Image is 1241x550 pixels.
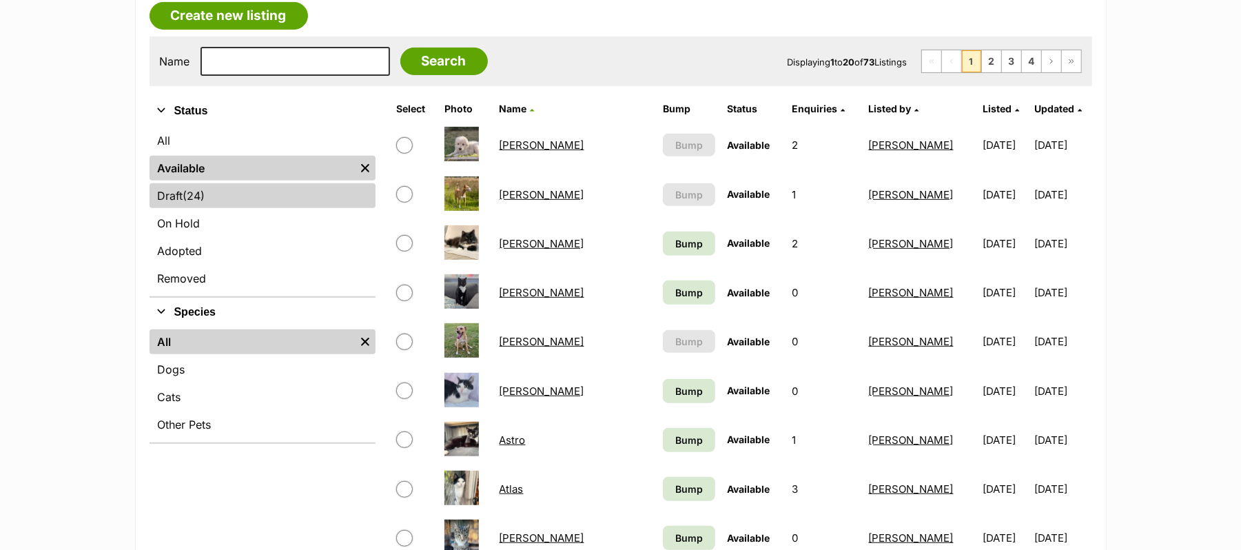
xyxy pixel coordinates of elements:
strong: 1 [831,57,835,68]
a: Page 3 [1002,50,1021,72]
a: [PERSON_NAME] [869,237,954,250]
td: 0 [786,269,861,316]
a: Available [150,156,355,181]
th: Select [391,98,438,120]
button: Bump [663,134,715,156]
button: Species [150,303,376,321]
span: Available [728,336,770,347]
span: (24) [183,187,205,204]
span: Available [728,287,770,298]
a: Dogs [150,357,376,382]
td: [DATE] [977,465,1033,513]
span: Listed by [869,103,912,114]
a: Astro [500,434,526,447]
span: Bump [675,187,703,202]
td: [DATE] [1034,220,1090,267]
th: Bump [657,98,721,120]
a: All [150,128,376,153]
button: Bump [663,330,715,353]
td: [DATE] [1034,416,1090,464]
td: [DATE] [977,416,1033,464]
a: [PERSON_NAME] [500,139,584,152]
span: Available [728,532,770,544]
span: Available [728,237,770,249]
a: [PERSON_NAME] [869,482,954,496]
div: Species [150,327,376,442]
img: Archie [444,323,479,358]
span: Bump [675,531,703,545]
a: Page 4 [1022,50,1041,72]
a: [PERSON_NAME] [500,531,584,544]
a: [PERSON_NAME] [500,188,584,201]
td: [DATE] [977,367,1033,415]
a: All [150,329,355,354]
span: translation missing: en.admin.listings.index.attributes.enquiries [792,103,837,114]
a: [PERSON_NAME] [869,188,954,201]
td: 2 [786,220,861,267]
span: Bump [675,384,703,398]
span: Available [728,385,770,396]
a: Remove filter [355,156,376,181]
td: [DATE] [1034,269,1090,316]
div: Status [150,125,376,296]
td: 3 [786,465,861,513]
span: Displaying to of Listings [788,57,907,68]
span: Bump [675,285,703,300]
a: Create new listing [150,2,308,30]
span: Available [728,434,770,445]
a: [PERSON_NAME] [500,335,584,348]
a: Last page [1062,50,1081,72]
a: Remove filter [355,329,376,354]
a: Removed [150,266,376,291]
th: Status [722,98,786,120]
span: Bump [675,138,703,152]
strong: 20 [843,57,855,68]
a: Name [500,103,535,114]
a: Cats [150,385,376,409]
a: [PERSON_NAME] [869,434,954,447]
a: Enquiries [792,103,845,114]
td: 0 [786,367,861,415]
a: [PERSON_NAME] [869,286,954,299]
a: Adopted [150,238,376,263]
a: [PERSON_NAME] [500,286,584,299]
span: Listed [983,103,1012,114]
a: Draft [150,183,376,208]
label: Name [160,55,190,68]
td: [DATE] [1034,171,1090,218]
span: Previous page [942,50,961,72]
a: Bump [663,428,715,452]
td: [DATE] [977,269,1033,316]
span: First page [922,50,941,72]
span: Bump [675,334,703,349]
a: Listed by [869,103,919,114]
td: [DATE] [1034,367,1090,415]
a: [PERSON_NAME] [869,335,954,348]
span: Available [728,483,770,495]
td: [DATE] [1034,318,1090,365]
a: Other Pets [150,412,376,437]
a: Page 2 [982,50,1001,72]
a: Bump [663,526,715,550]
a: [PERSON_NAME] [869,531,954,544]
span: Bump [675,433,703,447]
td: [DATE] [977,121,1033,169]
a: Bump [663,232,715,256]
span: Page 1 [962,50,981,72]
a: On Hold [150,211,376,236]
a: Atlas [500,482,524,496]
td: [DATE] [977,171,1033,218]
a: Bump [663,379,715,403]
a: [PERSON_NAME] [869,385,954,398]
td: [DATE] [977,318,1033,365]
span: Available [728,139,770,151]
a: [PERSON_NAME] [500,237,584,250]
span: Bump [675,482,703,496]
td: 0 [786,318,861,365]
td: [DATE] [1034,465,1090,513]
a: Bump [663,477,715,501]
button: Status [150,102,376,120]
span: Bump [675,236,703,251]
span: Name [500,103,527,114]
a: Updated [1034,103,1082,114]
